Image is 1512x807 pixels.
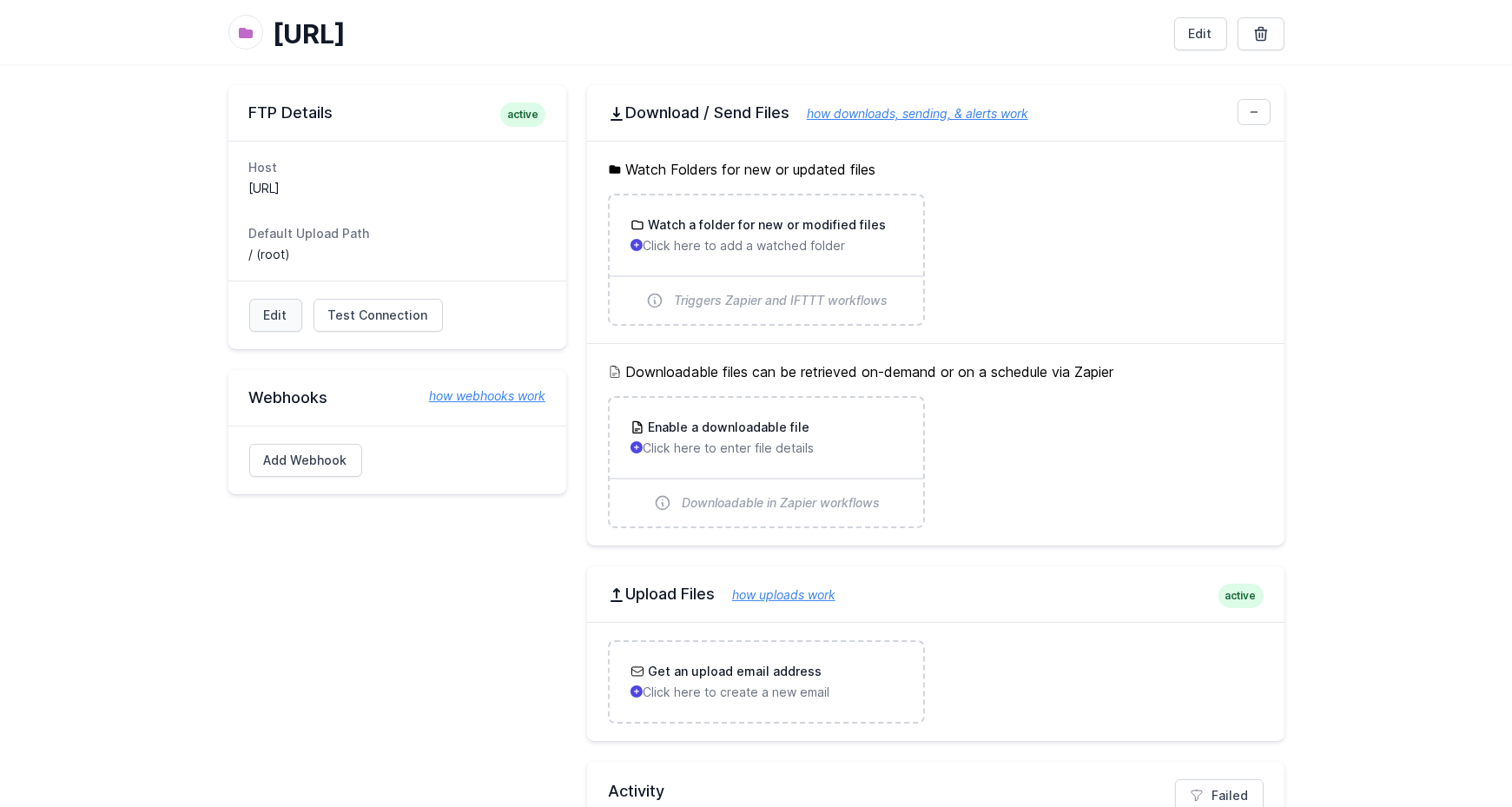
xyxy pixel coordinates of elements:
h2: FTP Details [249,103,545,123]
h2: Webhooks [249,387,545,408]
a: Add Webhook [249,444,362,477]
dt: Host [249,159,545,176]
h2: Download / Send Files [608,103,1264,123]
dd: [URL] [249,180,545,197]
span: Test Connection [328,307,428,324]
p: Click here to create a new email [631,684,902,701]
h5: Downloadable files can be retrieved on-demand or on a schedule via Zapier [608,361,1264,382]
a: Edit [1174,17,1227,50]
a: Watch a folder for new or modified files Click here to add a watched folder Triggers Zapier and I... [610,195,923,324]
a: how webhooks work [412,387,545,405]
span: Downloadable in Zapier workflows [682,494,880,512]
a: how downloads, sending, & alerts work [789,106,1028,121]
span: Triggers Zapier and IFTTT workflows [674,292,888,309]
span: active [1218,584,1264,608]
a: how uploads work [715,587,835,602]
h1: [URL] [274,18,1160,50]
iframe: Drift Widget Chat Controller [1425,720,1491,786]
a: Test Connection [314,299,443,332]
a: Get an upload email address Click here to create a new email [610,642,923,722]
a: Edit [249,299,302,332]
h5: Watch Folders for new or updated files [608,159,1264,180]
dt: Default Upload Path [249,225,545,242]
p: Click here to enter file details [631,440,902,457]
h3: Enable a downloadable file [644,419,809,436]
dd: / (root) [249,246,545,263]
h2: Activity [608,779,1264,804]
span: active [500,103,545,127]
h2: Upload Files [608,584,1264,605]
a: Enable a downloadable file Click here to enter file details Downloadable in Zapier workflows [610,398,923,526]
p: Click here to add a watched folder [631,237,902,255]
h3: Watch a folder for new or modified files [644,216,886,234]
h3: Get an upload email address [644,663,822,680]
